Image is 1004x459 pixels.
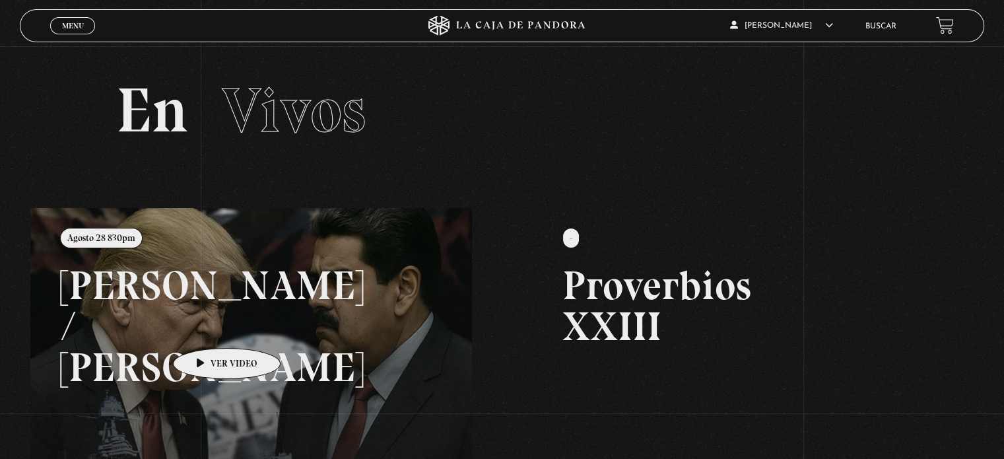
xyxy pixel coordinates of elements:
[57,33,88,42] span: Cerrar
[936,17,954,34] a: View your shopping cart
[865,22,896,30] a: Buscar
[116,79,887,142] h2: En
[730,22,833,30] span: [PERSON_NAME]
[222,73,366,148] span: Vivos
[62,22,84,30] span: Menu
